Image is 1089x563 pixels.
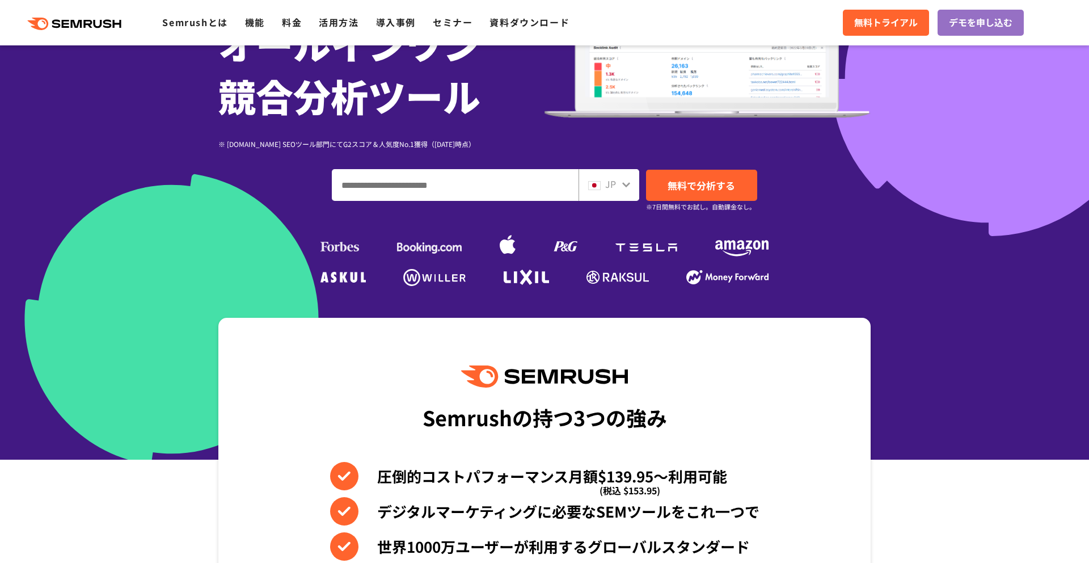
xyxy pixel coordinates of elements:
[646,170,757,201] a: 無料で分析する
[245,15,265,29] a: 機能
[600,476,660,505] span: (税込 $153.95)
[330,532,759,561] li: 世界1000万ユーザーが利用するグローバルスタンダード
[461,365,628,388] img: Semrush
[332,170,578,200] input: ドメイン、キーワードまたはURLを入力してください
[668,178,735,192] span: 無料で分析する
[843,10,929,36] a: 無料トライアル
[423,396,667,438] div: Semrushの持つ3つの強み
[218,17,544,121] h1: オールインワン 競合分析ツール
[319,15,358,29] a: 活用方法
[949,15,1012,30] span: デモを申し込む
[605,177,616,191] span: JP
[646,201,755,212] small: ※7日間無料でお試し。自動課金なし。
[376,15,416,29] a: 導入事例
[433,15,472,29] a: セミナー
[282,15,302,29] a: 料金
[330,462,759,490] li: 圧倒的コストパフォーマンス月額$139.95〜利用可能
[489,15,569,29] a: 資料ダウンロード
[218,138,544,149] div: ※ [DOMAIN_NAME] SEOツール部門にてG2スコア＆人気度No.1獲得（[DATE]時点）
[162,15,227,29] a: Semrushとは
[330,497,759,526] li: デジタルマーケティングに必要なSEMツールをこれ一つで
[938,10,1024,36] a: デモを申し込む
[854,15,918,30] span: 無料トライアル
